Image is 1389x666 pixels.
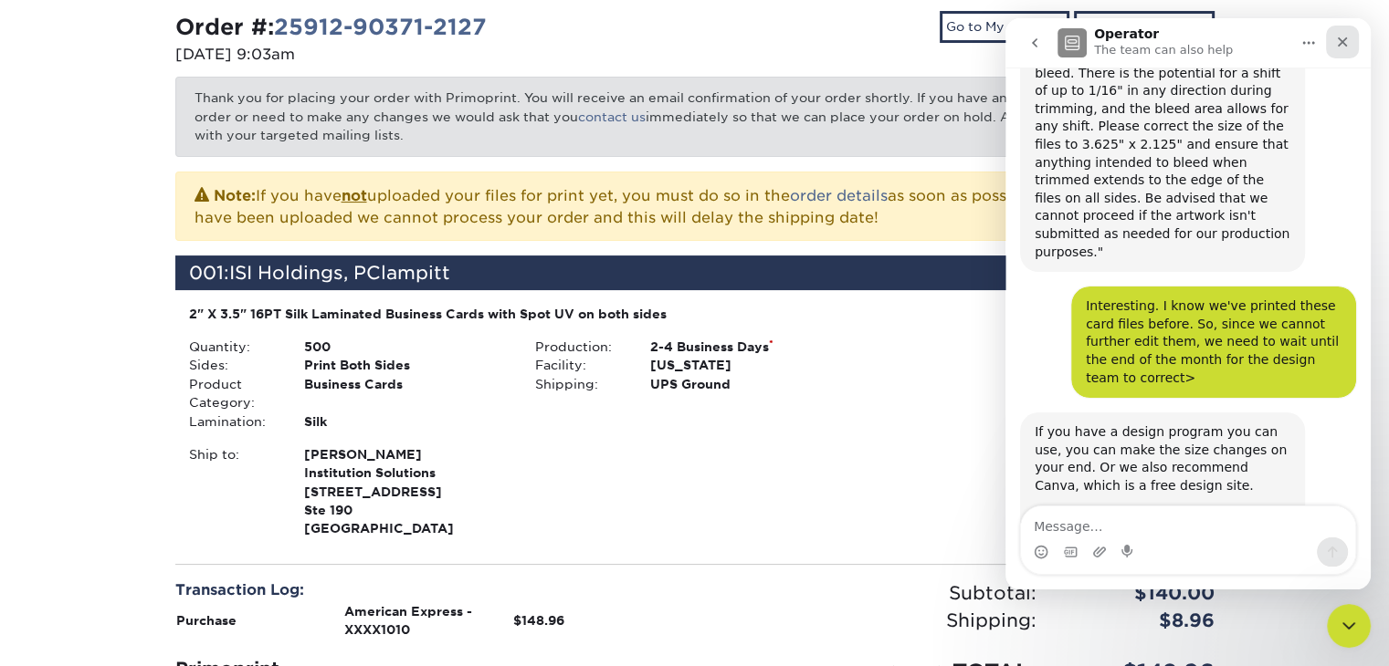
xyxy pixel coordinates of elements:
div: Sides: [175,356,290,374]
button: Gif picker [58,526,72,541]
p: If you have uploaded your files for print yet, you must do so in the as soon as possible. Until y... [195,183,1195,229]
button: Start recording [116,526,131,541]
div: Quantity: [175,338,290,356]
div: Subtotal: [695,579,1050,607]
strong: [GEOGRAPHIC_DATA] [304,445,508,536]
div: - is a great step by [PERSON_NAME] to creating your files on Canva [29,486,285,557]
div: 2-4 Business Days [637,338,868,356]
iframe: Intercom live chat [1005,18,1371,589]
span: ISI Holdings, PClampitt [229,262,450,284]
strong: Purchase [176,613,237,628]
button: Emoji picker [28,526,43,541]
div: Shipping: [521,375,637,393]
strong: Order #: [175,14,487,40]
button: Upload attachment [87,526,101,541]
a: Continue Shopping [1074,11,1215,42]
div: UPS Ground [637,375,868,393]
a: contact us [578,109,646,124]
div: Lamination: [175,412,290,431]
div: Print Both Sides [290,356,521,374]
a: Go to My Account [940,11,1069,42]
div: Shipping: [695,607,1050,634]
div: Interesting. I know we've printed these card files before. So, since we cannot further edit them,... [66,268,351,380]
div: Erica says… [15,394,351,570]
span: Ste 190 [304,501,508,519]
p: [DATE] 9:03am [175,44,681,66]
div: 2" X 3.5" 16PT Silk Laminated Business Cards with Spot UV on both sides [189,305,855,323]
div: [US_STATE] [637,356,868,374]
a: order details [790,187,888,204]
strong: $148.96 [513,613,564,628]
div: If you have a design program you can use, you can make the size changes on your end. Or we also r... [15,394,300,568]
div: Rebecca says… [15,268,351,394]
span: [PERSON_NAME] [304,445,508,463]
div: Transaction Log: [175,579,681,601]
div: $8.96 [1050,607,1228,634]
span: [STREET_ADDRESS] [304,483,508,501]
div: Product: $140.00 Turnaround: $0.00 Shipping: $8.96 [868,305,1200,360]
div: Product Category: [175,375,290,412]
div: "Your files do not include adequate bleed. There is the potential for a shift of up to 1/16" in a... [29,28,285,243]
div: Production: [521,338,637,356]
p: Thank you for placing your order with Primoprint. You will receive an email confirmation of your ... [175,77,1215,156]
strong: American Express - XXXX1010 [344,604,472,637]
div: $140.00 [1050,579,1228,607]
span: Institution Solutions [304,463,508,482]
div: 500 [290,338,521,356]
div: Ship to: [175,445,290,538]
a: 25912-90371-2127 [274,14,487,40]
div: 001: [175,255,1041,290]
textarea: Message… [16,488,350,519]
div: Silk [290,412,521,431]
div: If you have a design program you can use, you can make the size changes on your end. Or we also r... [29,405,285,476]
button: Send a message… [311,519,342,548]
b: not [342,187,367,204]
strong: Note: [214,187,256,204]
div: Interesting. I know we've printed these card files before. So, since we cannot further edit them,... [80,279,336,369]
div: Facility: [521,356,637,374]
div: Business Cards [290,375,521,412]
iframe: Intercom live chat [1327,604,1371,648]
